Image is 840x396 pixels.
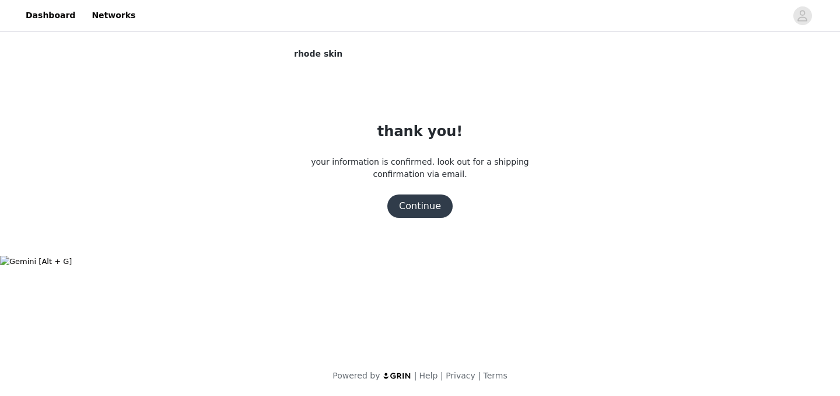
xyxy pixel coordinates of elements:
a: Terms [483,371,507,380]
a: Privacy [446,371,475,380]
span: Powered by [332,371,380,380]
a: Help [419,371,438,380]
span: | [440,371,443,380]
button: Continue [387,194,453,218]
a: Dashboard [19,2,82,29]
img: logo [383,372,412,380]
span: rhode skin [294,48,342,60]
a: Networks [85,2,142,29]
span: | [414,371,417,380]
span: | [478,371,481,380]
h1: thank you! [377,121,463,142]
p: your information is confirmed. look out for a shipping confirmation via email. [294,156,546,180]
div: avatar [797,6,808,25]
